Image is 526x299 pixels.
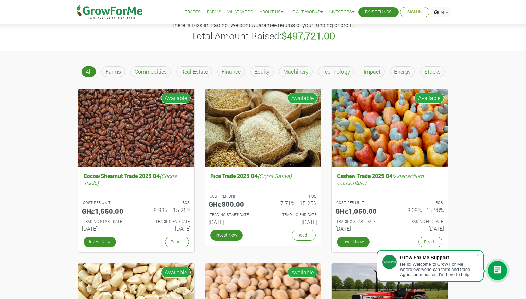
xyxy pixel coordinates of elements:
[268,200,317,206] h6: 7.71% - 15.25%
[335,225,385,232] h6: [DATE]
[336,219,384,225] p: Estimated Trading Start Date
[82,207,131,215] h5: GHȼ1,550.00
[400,262,476,277] div: Hello! Welcome to Grow For Me where everyone can farm and trade Agric commodities. I'm here to help.
[387,63,417,80] a: Energy
[135,68,167,76] p: Commodities
[99,63,128,80] a: Farms
[396,219,443,225] p: Estimated Trading End Date
[141,207,191,213] h6: 8.93% - 15.25%
[431,7,451,17] a: EN
[269,212,316,218] p: Estimated Trading End Date
[142,200,190,206] p: ROS
[84,172,177,186] i: (Cocoa Trade)
[260,9,283,16] a: About Us
[417,63,448,80] a: Stocks
[335,171,444,235] a: Cashew Trade 2025 Q4(Anacardium occidentale) COST PER UNIT GHȼ1,050.00 ROS 8.09% - 15.28% TRADING...
[288,267,317,278] span: Available
[222,68,241,76] p: Finance
[281,29,335,42] b: $497,721.00
[84,237,116,247] a: Invest Now
[205,89,321,167] img: growforme image
[165,237,189,247] a: Read...
[142,219,190,225] p: Estimated Trading End Date
[79,63,99,80] a: All
[424,68,441,76] p: Stocks
[210,212,257,218] p: Estimated Trading Start Date
[210,230,243,240] a: Invest Now
[400,255,476,260] div: Grow For Me Support
[395,225,444,232] h6: [DATE]
[209,171,317,181] h5: Rice Trade 2025 Q4
[276,63,315,80] a: Machinery
[394,68,411,76] p: Energy
[288,93,317,104] span: Available
[210,193,257,199] p: COST PER UNIT
[82,171,191,235] a: Cocoa/Shearnut Trade 2025 Q4(Cocoa Trade) COST PER UNIT GHȼ1,550.00 ROS 8.93% - 15.25% TRADING ST...
[396,200,443,206] p: ROS
[292,230,316,240] a: Read...
[336,200,384,206] p: COST PER UNIT
[215,63,248,80] a: Finance
[86,68,92,76] p: All
[395,207,444,213] h6: 8.09% - 15.28%
[161,93,191,104] span: Available
[268,219,317,225] h6: [DATE]
[161,267,191,278] span: Available
[83,219,130,225] p: Estimated Trading Start Date
[82,225,131,232] h6: [DATE]
[209,219,258,225] h6: [DATE]
[105,68,121,76] p: Farms
[283,68,309,76] p: Machinery
[364,68,380,76] p: Impact
[209,200,258,208] h5: GHȼ800.00
[174,63,215,80] a: Real Estate
[180,68,208,76] p: Real Estate
[315,63,357,80] a: Technology
[209,171,317,228] a: Rice Trade 2025 Q4(Oryza Sativa) COST PER UNIT GHȼ800.00 ROS 7.71% - 15.25% TRADING START DATE [D...
[78,89,194,167] img: growforme image
[365,9,392,16] a: Raise Funds
[74,30,452,42] h3: Total Amount Raised:
[335,171,444,187] h5: Cashew Trade 2025 Q4
[83,200,130,206] p: COST PER UNIT
[248,63,276,80] a: Equity
[254,68,270,76] p: Equity
[407,9,422,16] a: Sign In
[335,207,385,215] h5: GHȼ1,050.00
[337,172,424,186] i: (Anacardium occidentale)
[185,9,201,16] a: Trades
[269,193,316,199] p: ROS
[82,171,191,187] h5: Cocoa/Shearnut Trade 2025 Q4
[418,237,442,247] a: Read...
[207,9,221,16] a: Farms
[258,172,292,179] i: (Oryza Sativa)
[141,225,191,232] h6: [DATE]
[357,63,387,80] a: Impact
[322,68,350,76] p: Technology
[74,21,452,29] p: There Is Risk In Trading. We dont Guarantee returns of your funding or profit.
[128,63,174,80] a: Commodities
[329,9,354,16] a: Investors
[332,89,448,167] img: growforme image
[227,9,253,16] a: What We Do
[289,9,323,16] a: How it Works
[414,93,444,104] span: Available
[337,237,370,247] a: Invest Now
